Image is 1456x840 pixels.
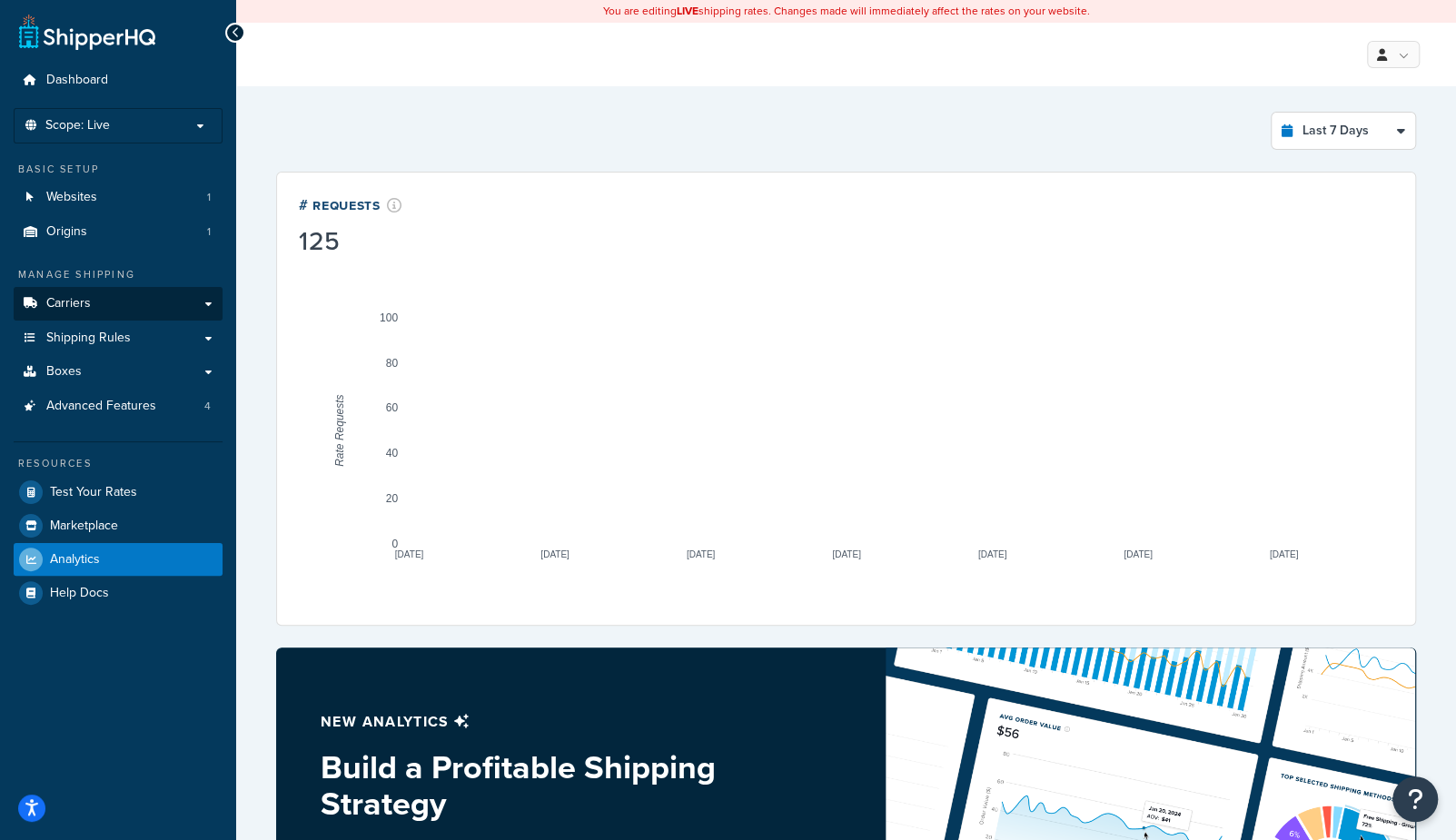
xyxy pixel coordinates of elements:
[14,162,223,177] div: Basic Setup
[978,549,1007,559] text: [DATE]
[333,394,346,466] text: Rate Requests
[45,118,110,133] span: Scope: Live
[1124,549,1153,559] text: [DATE]
[14,456,223,471] div: Resources
[677,3,698,19] b: LIVE
[46,399,156,414] span: Advanced Features
[50,552,100,568] span: Analytics
[321,709,803,735] p: New analytics
[14,509,223,542] a: Marketplace
[299,258,1393,603] svg: A chart.
[832,549,861,559] text: [DATE]
[50,485,137,500] span: Test Your Rates
[14,577,223,609] a: Help Docs
[14,215,223,249] li: Origins
[299,194,402,215] div: # Requests
[380,311,398,324] text: 100
[687,549,716,559] text: [DATE]
[14,181,223,214] a: Websites1
[299,229,402,254] div: 125
[207,190,211,205] span: 1
[207,224,211,240] span: 1
[1392,776,1438,822] button: Open Resource Center
[46,224,87,240] span: Origins
[386,492,399,505] text: 20
[14,267,223,282] div: Manage Shipping
[46,296,91,311] span: Carriers
[386,447,399,460] text: 40
[14,390,223,423] li: Advanced Features
[50,519,118,534] span: Marketplace
[50,586,109,601] span: Help Docs
[321,749,803,821] h3: Build a Profitable Shipping Strategy
[14,476,223,509] a: Test Your Rates
[14,355,223,389] a: Boxes
[386,357,399,370] text: 80
[204,399,211,414] span: 4
[391,538,398,550] text: 0
[14,181,223,214] li: Websites
[540,549,570,559] text: [DATE]
[14,215,223,249] a: Origins1
[46,364,82,380] span: Boxes
[14,64,223,97] a: Dashboard
[46,190,97,205] span: Websites
[14,390,223,423] a: Advanced Features4
[395,549,424,559] text: [DATE]
[386,401,399,414] text: 60
[14,287,223,321] a: Carriers
[46,73,108,88] span: Dashboard
[46,331,131,346] span: Shipping Rules
[1270,549,1299,559] text: [DATE]
[14,543,223,576] a: Analytics
[14,321,223,355] a: Shipping Rules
